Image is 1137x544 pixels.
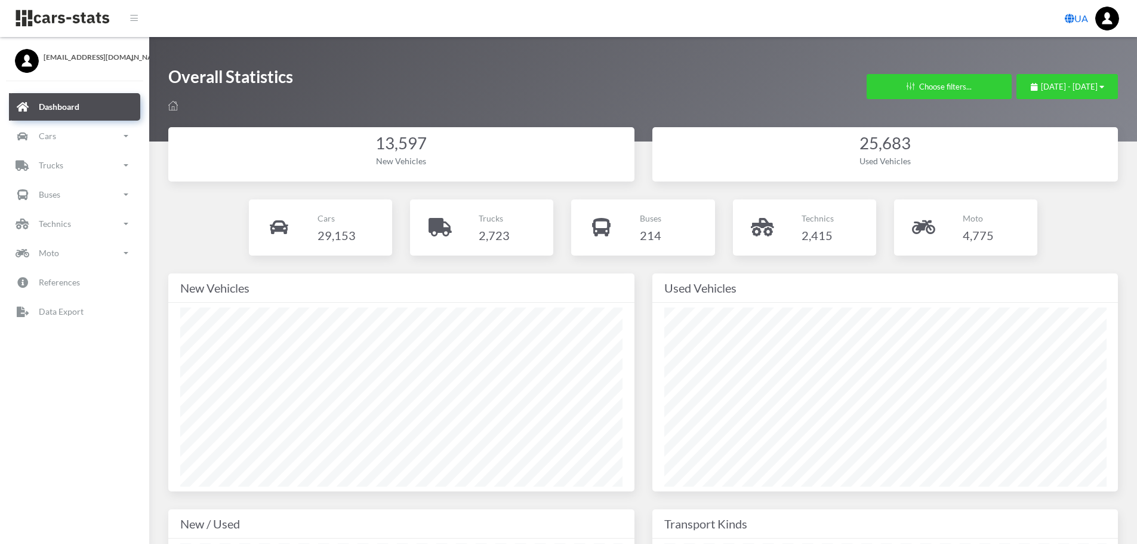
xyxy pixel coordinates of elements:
[664,155,1107,167] div: Used Vehicles
[39,216,71,231] p: Technics
[39,275,80,290] p: References
[180,278,623,297] div: New Vehicles
[963,226,994,245] h4: 4,775
[39,99,79,114] p: Dashboard
[867,74,1012,99] button: Choose filters...
[15,49,134,63] a: [EMAIL_ADDRESS][DOMAIN_NAME]
[39,158,63,173] p: Trucks
[640,211,661,226] p: Buses
[479,211,510,226] p: Trucks
[1041,82,1098,91] span: [DATE] - [DATE]
[963,211,994,226] p: Moto
[9,93,140,121] a: Dashboard
[1060,7,1093,30] a: UA
[318,211,356,226] p: Cars
[802,226,834,245] h4: 2,415
[9,239,140,267] a: Moto
[664,278,1107,297] div: Used Vehicles
[318,226,356,245] h4: 29,153
[39,304,84,319] p: Data Export
[1016,74,1118,99] button: [DATE] - [DATE]
[9,269,140,296] a: References
[180,155,623,167] div: New Vehicles
[180,132,623,155] div: 13,597
[180,514,623,533] div: New / Used
[9,210,140,238] a: Technics
[9,298,140,325] a: Data Export
[39,128,56,143] p: Cars
[664,514,1107,533] div: Transport Kinds
[39,187,60,202] p: Buses
[9,181,140,208] a: Buses
[802,211,834,226] p: Technics
[44,52,134,63] span: [EMAIL_ADDRESS][DOMAIN_NAME]
[664,132,1107,155] div: 25,683
[1095,7,1119,30] img: ...
[9,152,140,179] a: Trucks
[640,226,661,245] h4: 214
[479,226,510,245] h4: 2,723
[15,9,110,27] img: navbar brand
[39,245,59,260] p: Moto
[168,66,293,94] h1: Overall Statistics
[9,122,140,150] a: Cars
